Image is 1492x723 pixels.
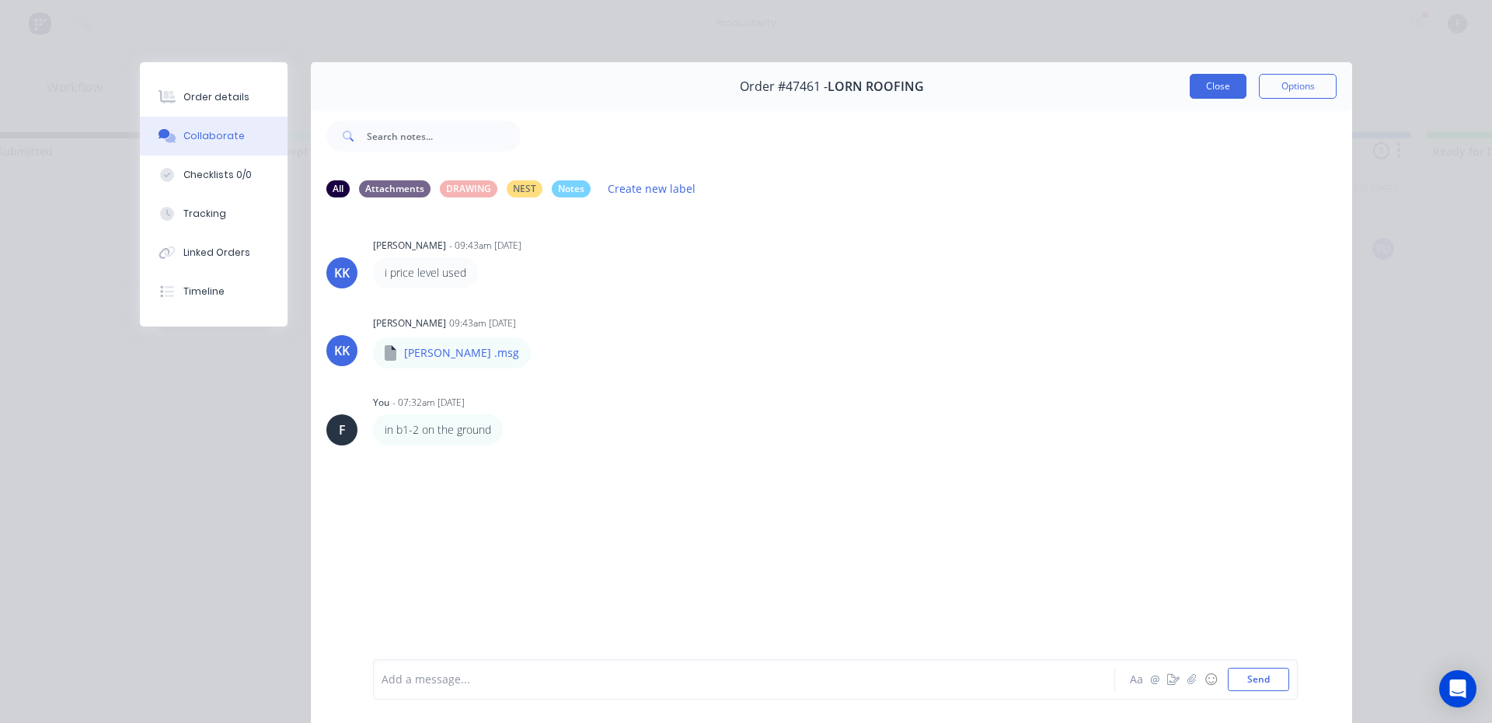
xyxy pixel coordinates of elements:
button: @ [1145,670,1164,689]
div: Linked Orders [183,246,250,260]
div: - 09:43am [DATE] [449,239,521,253]
button: Collaborate [140,117,288,155]
div: Checklists 0/0 [183,168,252,182]
div: 09:43am [DATE] [449,316,516,330]
div: Tracking [183,207,226,221]
div: F [339,421,346,439]
button: Timeline [140,272,288,311]
button: Create new label [600,178,704,199]
div: [PERSON_NAME] [373,316,446,330]
div: KK [334,341,350,360]
div: Notes [552,180,591,197]
button: Linked Orders [140,233,288,272]
div: KK [334,264,350,282]
button: Order details [140,78,288,117]
div: Attachments [359,180,431,197]
button: Send [1228,668,1289,691]
div: Collaborate [183,129,245,143]
div: Order details [183,90,249,104]
p: i price level used [385,265,466,281]
div: You [373,396,389,410]
span: LORN ROOFING [828,79,924,94]
div: DRAWING [440,180,497,197]
div: Open Intercom Messenger [1439,670,1476,707]
div: - 07:32am [DATE] [392,396,465,410]
div: [PERSON_NAME] [373,239,446,253]
button: Checklists 0/0 [140,155,288,194]
div: NEST [507,180,542,197]
button: Options [1259,74,1337,99]
button: Tracking [140,194,288,233]
div: Timeline [183,285,225,299]
button: Close [1190,74,1246,99]
button: ☺ [1201,670,1220,689]
input: Search notes... [367,120,521,152]
span: Order #47461 - [740,79,828,94]
button: Aa [1127,670,1145,689]
div: All [326,180,350,197]
p: [PERSON_NAME] .msg [404,345,519,361]
p: in b1-2 on the ground [385,422,491,438]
